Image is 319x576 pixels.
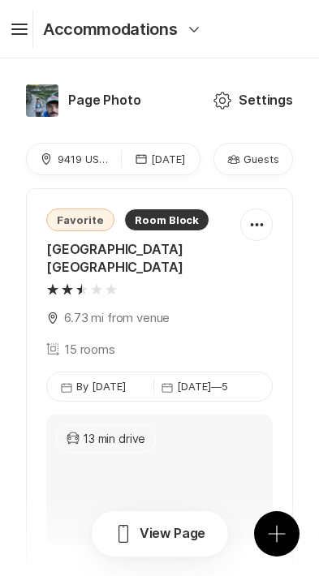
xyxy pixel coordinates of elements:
[64,309,170,328] p: 6.73 mi from venue
[124,208,210,231] div: Room Block
[19,19,134,58] button: MENU
[151,152,185,166] p: [DATE]
[244,152,279,166] p: Guests
[46,341,115,359] div: 15 rooms
[92,511,228,557] button: View Page
[76,379,126,393] p: By [DATE]
[58,152,108,166] div: 9419 US-431
[46,241,240,277] div: [GEOGRAPHIC_DATA] [GEOGRAPHIC_DATA]
[213,143,293,175] button: Guests
[83,430,145,447] p: 13 min drive
[68,92,140,110] p: Page Photo
[193,81,313,120] button: Settings
[177,379,228,393] p: [DATE] — 5
[46,208,114,231] div: Favorite
[43,19,178,39] p: Accommodations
